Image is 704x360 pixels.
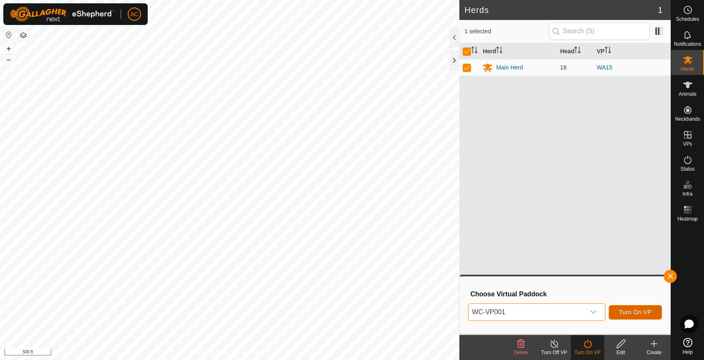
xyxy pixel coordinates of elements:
span: WC-VP001 [469,304,585,320]
div: Turn On VP [571,349,604,356]
button: Turn On VP [609,305,662,320]
p-sorticon: Activate to sort [496,48,503,55]
a: Privacy Policy [197,349,228,357]
span: Schedules [676,17,699,22]
span: Herds [681,67,694,72]
span: Delete [514,350,528,355]
th: VP [593,43,671,60]
div: Edit [604,349,637,356]
span: 1 selected [464,27,549,36]
p-sorticon: Activate to sort [574,48,581,55]
img: Gallagher Logo [10,7,114,22]
button: Reset Map [4,30,14,40]
div: Turn Off VP [538,349,571,356]
span: Notifications [674,42,701,47]
div: Create [637,349,671,356]
div: dropdown trigger [585,304,602,320]
th: Head [557,43,593,60]
input: Search (S) [549,22,650,40]
p-sorticon: Activate to sort [471,48,478,55]
span: Neckbands [675,117,700,122]
span: Help [682,350,693,355]
button: + [4,44,14,54]
a: Contact Us [238,349,263,357]
button: Map Layers [18,30,28,40]
span: 1 [658,4,662,16]
span: Turn On VP [619,309,652,315]
th: Herd [479,43,557,60]
h3: Choose Virtual Paddock [470,290,662,298]
span: 18 [560,64,567,71]
div: Main Herd [496,63,523,72]
button: – [4,55,14,65]
span: VPs [683,142,692,146]
h2: Herds [464,5,657,15]
a: Help [671,335,704,358]
span: Animals [679,92,697,97]
span: Infra [682,191,692,196]
span: Status [680,166,694,171]
span: AC [130,10,138,19]
span: Heatmap [677,216,698,221]
p-sorticon: Activate to sort [605,48,611,55]
a: WA15 [597,64,612,71]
